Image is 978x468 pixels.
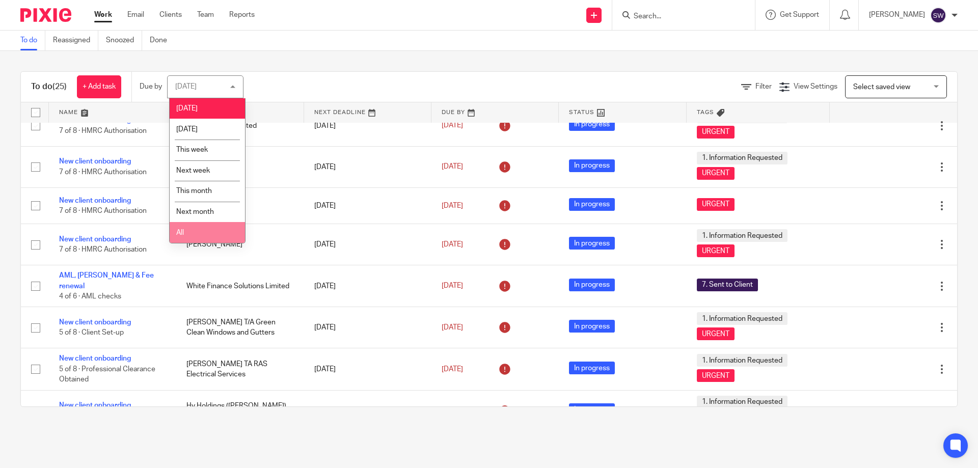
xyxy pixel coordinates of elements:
[569,159,615,172] span: In progress
[304,187,431,224] td: [DATE]
[59,127,147,134] span: 7 of 8 · HMRC Authorisation
[140,81,162,92] p: Due by
[442,283,463,290] span: [DATE]
[569,279,615,291] span: In progress
[442,202,463,209] span: [DATE]
[106,31,142,50] a: Snoozed
[175,83,197,90] div: [DATE]
[59,319,131,326] a: New client onboarding
[869,10,925,20] p: [PERSON_NAME]
[930,7,946,23] img: svg%3E
[176,167,210,174] span: Next week
[59,402,131,409] a: New client onboarding
[569,403,615,416] span: In progress
[442,324,463,331] span: [DATE]
[59,236,131,243] a: New client onboarding
[176,208,214,215] span: Next month
[20,8,71,22] img: Pixie
[59,197,131,204] a: New client onboarding
[31,81,67,92] h1: To do
[304,224,431,265] td: [DATE]
[633,12,724,21] input: Search
[304,265,431,307] td: [DATE]
[176,390,304,431] td: Hv Holdings ([PERSON_NAME]) Ltd
[52,82,67,91] span: (25)
[176,187,212,195] span: This month
[176,105,198,112] span: [DATE]
[697,229,787,242] span: 1. Information Requested
[755,83,772,90] span: Filter
[159,10,182,20] a: Clients
[59,272,154,289] a: AML, [PERSON_NAME] & Fee renewal
[176,229,184,236] span: All
[780,11,819,18] span: Get Support
[176,126,198,133] span: [DATE]
[697,152,787,164] span: 1. Information Requested
[229,10,255,20] a: Reports
[697,244,735,257] span: URGENT
[569,198,615,211] span: In progress
[59,293,121,300] span: 4 of 6 · AML checks
[59,329,124,337] span: 5 of 8 · Client Set-up
[59,158,131,165] a: New client onboarding
[176,146,208,153] span: This week
[442,163,463,171] span: [DATE]
[59,355,131,362] a: New client onboarding
[569,362,615,374] span: In progress
[697,109,714,115] span: Tags
[794,83,837,90] span: View Settings
[697,198,735,211] span: URGENT
[304,307,431,348] td: [DATE]
[77,75,121,98] a: + Add task
[697,279,758,291] span: 7. Sent to Client
[569,320,615,333] span: In progress
[20,31,45,50] a: To do
[697,167,735,180] span: URGENT
[176,265,304,307] td: White Finance Solutions Limited
[569,237,615,250] span: In progress
[304,390,431,431] td: [DATE]
[304,146,431,187] td: [DATE]
[176,224,304,265] td: [PERSON_NAME]
[569,118,615,131] span: In progress
[442,366,463,373] span: [DATE]
[59,246,147,253] span: 7 of 8 · HMRC Authorisation
[697,369,735,382] span: URGENT
[442,122,463,129] span: [DATE]
[59,207,147,214] span: 7 of 8 · HMRC Authorisation
[197,10,214,20] a: Team
[304,348,431,390] td: [DATE]
[127,10,144,20] a: Email
[94,10,112,20] a: Work
[853,84,910,91] span: Select saved view
[442,241,463,248] span: [DATE]
[697,327,735,340] span: URGENT
[176,307,304,348] td: [PERSON_NAME] T/A Green Clean Windows and Gutters
[697,126,735,139] span: URGENT
[697,354,787,367] span: 1. Information Requested
[697,312,787,325] span: 1. Information Requested
[697,396,787,408] span: 1. Information Requested
[59,366,155,383] span: 5 of 8 · Professional Clearance Obtained
[150,31,175,50] a: Done
[176,348,304,390] td: [PERSON_NAME] TA RAS Electrical Services
[53,31,98,50] a: Reassigned
[304,105,431,146] td: [DATE]
[59,169,147,176] span: 7 of 8 · HMRC Authorisation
